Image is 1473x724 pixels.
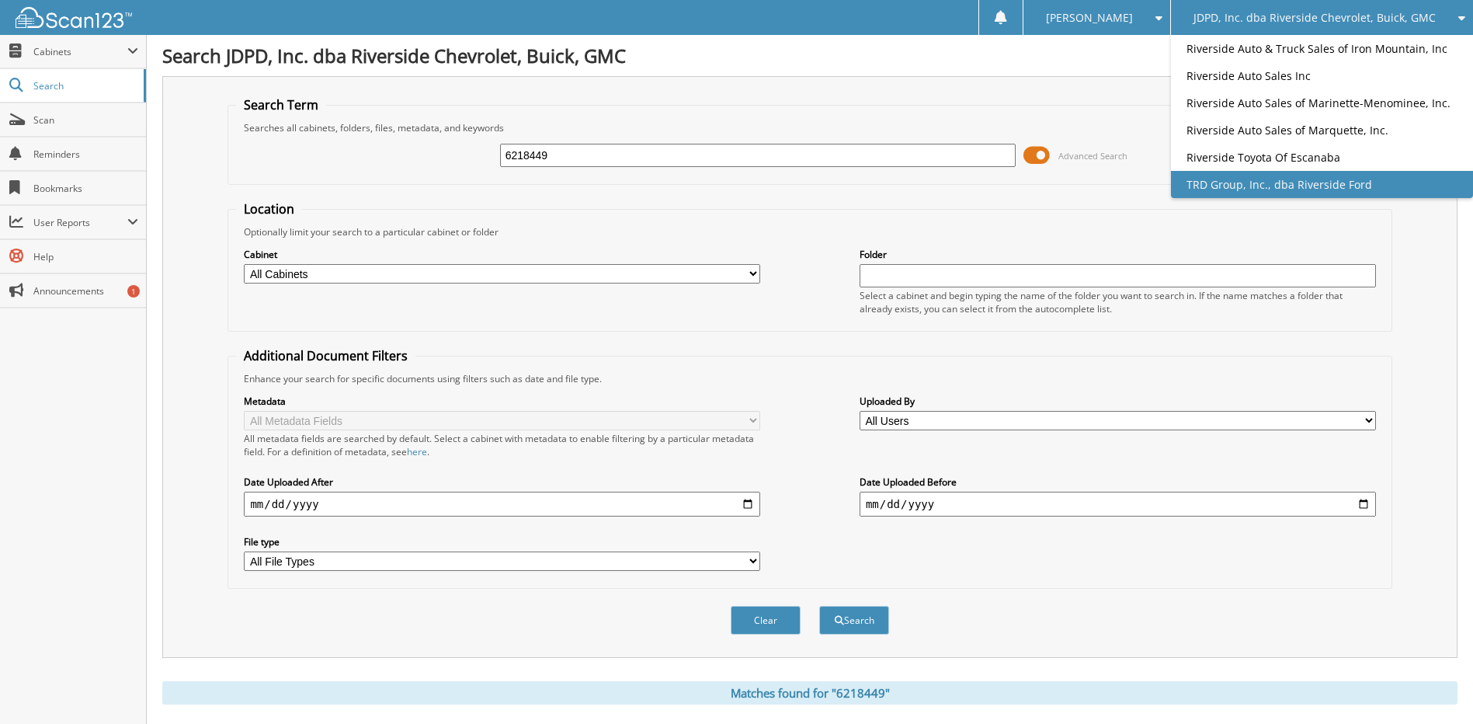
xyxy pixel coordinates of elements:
legend: Search Term [236,96,326,113]
label: Uploaded By [860,395,1376,408]
label: Folder [860,248,1376,261]
span: Search [33,79,136,92]
div: Matches found for "6218449" [162,681,1457,705]
label: Cabinet [244,248,760,261]
a: Riverside Auto Sales of Marquette, Inc. [1171,117,1473,144]
div: Enhance your search for specific documents using filters such as date and file type. [236,372,1383,385]
a: Riverside Auto Sales of Marinette-Menominee, Inc. [1171,89,1473,117]
button: Clear [731,606,801,635]
span: Scan [33,113,138,127]
span: JDPD, Inc. dba Riverside Chevrolet, Buick, GMC [1193,13,1436,23]
span: Reminders [33,148,138,161]
label: Date Uploaded Before [860,475,1376,489]
div: 1 [127,285,140,298]
div: All metadata fields are searched by default. Select a cabinet with metadata to enable filtering b... [244,432,760,458]
div: Searches all cabinets, folders, files, metadata, and keywords [236,121,1383,134]
label: Metadata [244,395,760,408]
a: here [407,445,427,458]
a: TRD Group, Inc., dba Riverside Ford [1171,171,1473,198]
legend: Additional Document Filters [236,347,415,364]
label: File type [244,535,760,548]
a: Riverside Auto Sales Inc [1171,62,1473,89]
span: [PERSON_NAME] [1046,13,1133,23]
span: Help [33,250,138,263]
input: end [860,492,1376,517]
legend: Location [236,200,302,218]
h1: Search JDPD, Inc. dba Riverside Chevrolet, Buick, GMC [162,43,1457,68]
span: Announcements [33,284,138,298]
button: Search [819,606,889,635]
a: Riverside Toyota Of Escanaba [1171,144,1473,171]
input: start [244,492,760,517]
span: User Reports [33,216,127,229]
a: Riverside Auto & Truck Sales of Iron Mountain, Inc [1171,35,1473,62]
div: Optionally limit your search to a particular cabinet or folder [236,225,1383,238]
span: Cabinets [33,45,127,58]
div: Select a cabinet and begin typing the name of the folder you want to search in. If the name match... [860,289,1376,315]
img: scan123-logo-white.svg [16,7,132,28]
label: Date Uploaded After [244,475,760,489]
span: Bookmarks [33,182,138,195]
span: Advanced Search [1058,150,1127,162]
